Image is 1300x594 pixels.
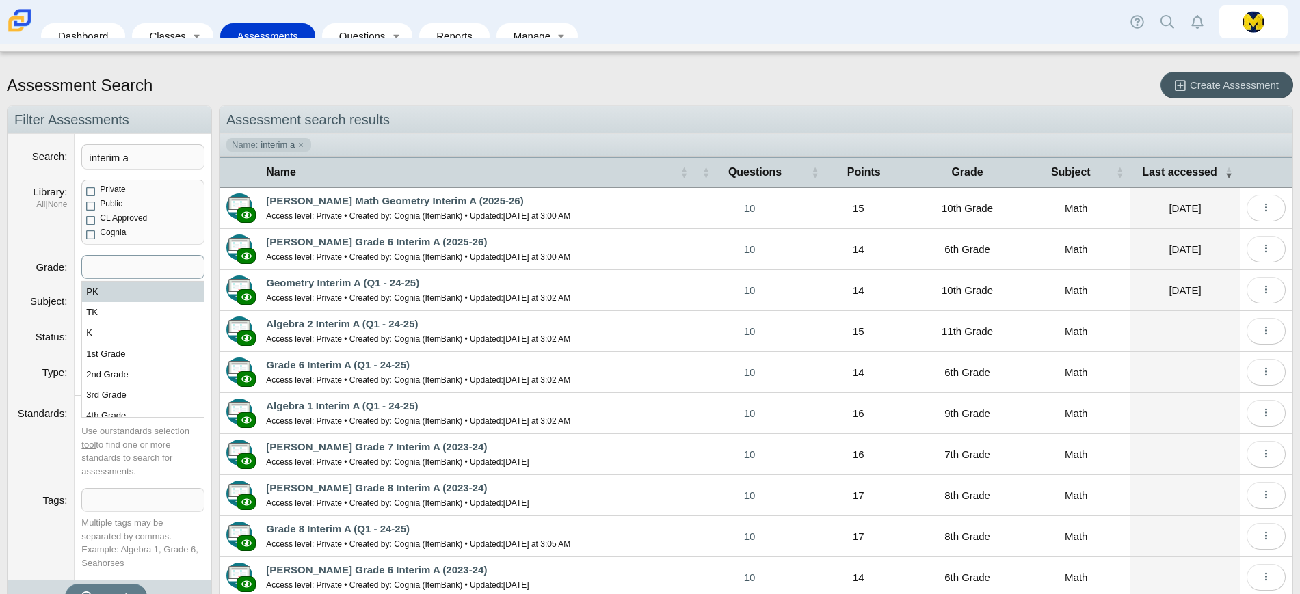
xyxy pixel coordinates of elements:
button: More options [1247,277,1286,303]
time: Oct 9, 2025 at 3:02 AM [503,416,570,426]
time: Oct 9, 2025 at 3:02 AM [503,334,570,344]
span: Grade [920,165,1015,180]
div: 4th Grade [82,405,204,426]
button: More options [1247,318,1286,345]
a: [PERSON_NAME] Grade 6 Interim A (2025-26) [266,236,487,247]
button: More options [1247,236,1286,262]
small: Access level: Private • Created by: Cognia (ItemBank) • Updated: [266,211,570,221]
div: Multiple tags may be separated by commas. Example: Algebra 1, Grade 6, Seahorses [81,516,204,569]
span: Name: [232,139,258,151]
td: Math [1022,188,1130,229]
a: Carmen School of Science & Technology [5,25,34,37]
td: 10th Grade [913,188,1022,229]
td: Math [1022,393,1130,434]
tags: ​ [81,488,204,512]
div: K [82,323,204,343]
a: Dashboard [48,23,118,49]
img: type-advanced.svg [226,481,252,507]
span: Name [266,165,677,180]
span: Questions [713,165,797,180]
a: 10 [695,270,804,310]
td: 17 [804,516,913,557]
td: Math [1022,311,1130,352]
a: [PERSON_NAME] Math Geometry Interim A (2025-26) [266,195,523,206]
button: More options [1247,400,1286,427]
a: Algebra 2 Interim A (Q1 - 24-25) [266,318,418,329]
span: Private [100,185,125,194]
time: Oct 9, 2025 at 3:02 AM [503,375,570,385]
a: Geometry Interim A (Q1 - 24-25) [266,277,419,288]
td: 15 [804,188,913,229]
small: Access level: Private • Created by: Cognia (ItemBank) • Updated: [266,539,570,549]
td: 11th Grade [913,311,1022,352]
a: Questions [329,23,386,49]
h1: Assessment Search [7,74,152,97]
a: Search Assessments [1,44,95,64]
small: Access level: Private • Created by: Cognia (ItemBank) • Updated: [266,580,529,590]
a: Toggle expanded [552,23,571,49]
a: 10 [695,393,804,433]
a: [PERSON_NAME] Grade 6 Interim A (2023-24) [266,564,487,576]
h2: Assessment search results [220,106,1292,134]
div: Use our to find one or more standards to search for assessments. [81,424,204,478]
time: Apr 10, 2024 at 9:45 AM [503,457,529,467]
img: type-advanced.svg [226,275,252,301]
small: Access level: Private • Created by: Cognia (ItemBank) • Updated: [266,252,570,262]
span: Points : Activate to sort [811,165,819,179]
button: More options [1247,441,1286,468]
img: type-advanced.svg [226,316,252,342]
img: type-advanced.svg [226,440,252,465]
td: 7th Grade [913,434,1022,475]
button: More options [1247,523,1286,550]
span: Public [100,199,122,208]
a: Grade 6 Interim A (Q1 - 24-25) [266,359,410,370]
a: 10 [695,475,804,515]
time: Sep 22, 2025 at 2:48 PM [1169,243,1201,255]
h2: Filter Assessments [8,106,211,134]
span: Subject : Activate to sort [1115,165,1124,179]
a: Reports [426,23,483,49]
dfn: | [14,199,67,211]
a: All [36,200,45,209]
small: Access level: Private • Created by: Cognia (ItemBank) • Updated: [266,293,570,303]
time: Oct 9, 2025 at 3:02 AM [503,293,570,303]
td: 16 [804,393,913,434]
label: Tags [42,494,67,506]
small: Access level: Private • Created by: Cognia (ItemBank) • Updated: [266,416,570,426]
span: Last accessed : Activate to remove sorting [1225,165,1233,179]
time: Oct 9, 2025 at 3:00 AM [503,252,570,262]
div: 1st Grade [82,344,204,364]
img: type-advanced.svg [226,357,252,383]
td: 16 [804,434,913,475]
td: Math [1022,270,1130,311]
td: 10th Grade [913,270,1022,311]
span: interim a [261,139,295,151]
img: type-advanced.svg [226,399,252,424]
td: 14 [804,270,913,311]
td: 9th Grade [913,393,1022,434]
td: 17 [804,475,913,516]
span: Last accessed [1137,165,1221,180]
small: Access level: Private • Created by: Cognia (ItemBank) • Updated: [266,457,529,467]
a: kyra.vandebunte.a59nMI [1219,5,1288,38]
a: Classes [139,23,187,49]
td: Math [1022,516,1130,557]
small: Access level: Private • Created by: Cognia (ItemBank) • Updated: [266,498,529,508]
td: 6th Grade [913,352,1022,393]
a: Algebra 1 Interim A (Q1 - 24-25) [266,400,418,411]
time: Oct 9, 2025 at 3:00 AM [503,211,570,221]
span: Points [822,165,906,180]
time: Sep 22, 2025 at 2:41 PM [1169,284,1201,296]
a: None [48,200,68,209]
a: Grade 8 Interim A (Q1 - 24-25) [266,523,410,535]
a: [PERSON_NAME] Grade 7 Interim A (2023-24) [266,441,487,453]
td: Math [1022,434,1130,475]
td: Math [1022,475,1130,516]
div: PK [82,282,204,302]
label: Grade [36,261,67,273]
td: 8th Grade [913,516,1022,557]
label: Library [33,186,67,198]
a: Manage [503,23,552,49]
span: Name : Activate to sort [680,165,688,179]
a: 10 [695,352,804,392]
